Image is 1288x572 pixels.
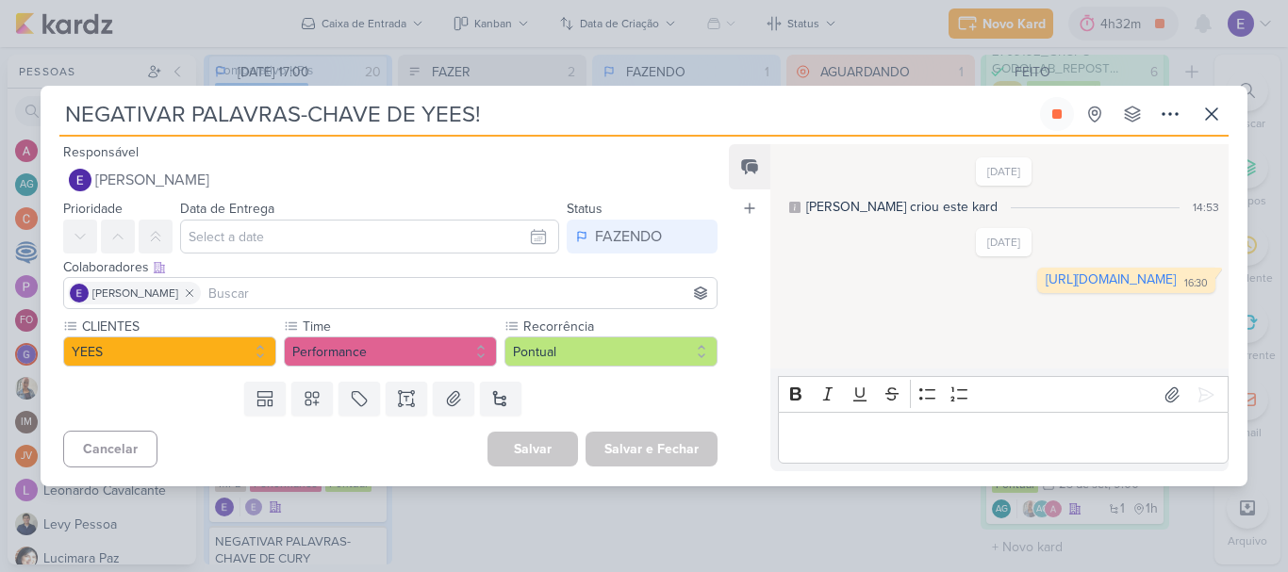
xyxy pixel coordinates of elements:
[63,431,157,467] button: Cancelar
[1049,106,1065,122] div: Parar relógio
[63,336,276,367] button: YEES
[521,317,718,336] label: Recorrência
[595,225,662,248] div: FAZENDO
[1046,271,1176,287] a: [URL][DOMAIN_NAME]
[504,336,718,367] button: Pontual
[59,97,1036,131] input: Kard Sem Título
[63,144,139,160] label: Responsável
[70,284,89,302] img: Eduardo Quaresma
[80,317,276,336] label: CLIENTES
[69,169,91,191] img: Eduardo Quaresma
[1184,276,1208,291] div: 16:30
[806,197,998,217] div: [PERSON_NAME] criou este kard
[63,201,123,217] label: Prioridade
[180,201,274,217] label: Data de Entrega
[180,220,559,253] input: Select a date
[778,376,1229,413] div: Editor toolbar
[92,285,178,302] span: [PERSON_NAME]
[63,257,718,277] div: Colaboradores
[205,282,713,304] input: Buscar
[567,201,603,217] label: Status
[567,220,718,253] button: FAZENDO
[778,412,1229,464] div: Editor editing area: main
[1193,199,1219,216] div: 14:53
[95,169,209,191] span: [PERSON_NAME]
[284,336,497,367] button: Performance
[63,163,718,197] button: [PERSON_NAME]
[301,317,497,336] label: Time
